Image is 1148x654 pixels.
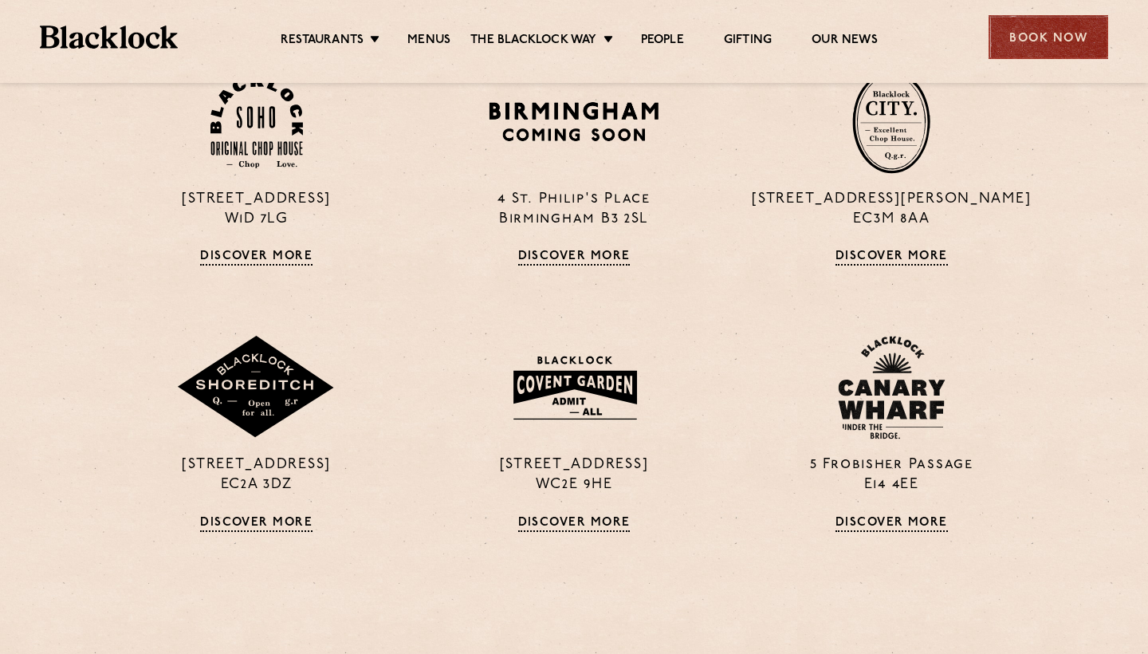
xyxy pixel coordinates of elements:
a: Menus [407,33,450,50]
a: People [641,33,684,50]
img: Soho-stamp-default.svg [210,76,303,169]
img: BIRMINGHAM-P22_-e1747915156957.png [486,97,662,147]
a: Discover More [518,516,631,532]
a: Discover More [835,516,948,532]
p: 4 St. Philip's Place Birmingham B3 2SL [427,190,721,230]
p: [STREET_ADDRESS] WC2E 9HE [427,455,721,495]
a: The Blacklock Way [470,33,596,50]
div: Book Now [989,15,1108,59]
p: [STREET_ADDRESS][PERSON_NAME] EC3M 8AA [745,190,1038,230]
img: Shoreditch-stamp-v2-default.svg [176,336,336,439]
a: Discover More [835,250,948,266]
p: [STREET_ADDRESS] EC2A 3DZ [110,455,403,495]
a: Restaurants [281,33,364,50]
p: [STREET_ADDRESS] W1D 7LG [110,190,403,230]
a: Discover More [518,250,631,266]
p: 5 Frobisher Passage E14 4EE [745,455,1038,495]
a: Our News [812,33,878,50]
a: Gifting [724,33,772,50]
img: City-stamp-default.svg [852,70,930,174]
img: BL_CW_Logo_Website.svg [838,336,945,439]
img: BLA_1470_CoventGarden_Website_Solid.svg [497,346,651,429]
a: Discover More [200,516,313,532]
img: BL_Textured_Logo-footer-cropped.svg [40,26,178,49]
a: Discover More [200,250,313,266]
